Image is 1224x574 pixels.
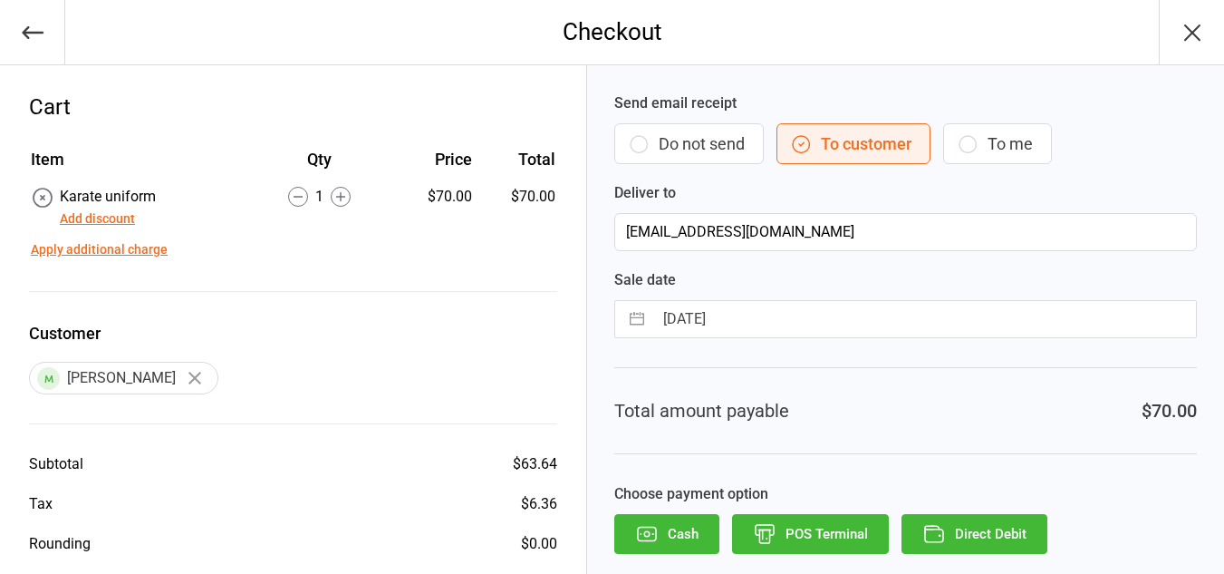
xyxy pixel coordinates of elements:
[391,147,472,171] div: Price
[776,123,930,164] button: To customer
[31,147,246,184] th: Item
[521,533,557,555] div: $0.00
[60,209,135,229] button: Add discount
[479,147,556,184] th: Total
[614,514,719,554] button: Cash
[29,453,83,475] div: Subtotal
[29,362,218,394] div: [PERSON_NAME]
[614,182,1197,204] label: Deliver to
[614,483,1197,505] label: Choose payment option
[1142,397,1197,424] div: $70.00
[614,213,1197,251] input: Customer Email
[60,188,156,205] span: Karate uniform
[901,514,1047,554] button: Direct Debit
[614,269,1197,291] label: Sale date
[29,533,91,555] div: Rounding
[732,514,889,554] button: POS Terminal
[31,240,168,259] button: Apply additional charge
[29,493,53,515] div: Tax
[391,186,472,208] div: $70.00
[29,321,557,345] label: Customer
[943,123,1052,164] button: To me
[29,91,557,123] div: Cart
[614,123,764,164] button: Do not send
[513,453,557,475] div: $63.64
[614,92,1197,114] label: Send email receipt
[521,493,557,515] div: $6.36
[248,147,389,184] th: Qty
[479,186,556,229] td: $70.00
[614,397,789,424] div: Total amount payable
[248,186,389,208] div: 1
